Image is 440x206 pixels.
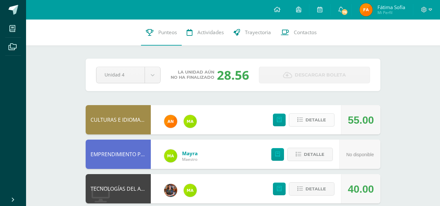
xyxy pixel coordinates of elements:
img: 75b6448d1a55a94fef22c1dfd553517b.png [184,184,197,197]
span: Actividades [197,29,224,36]
div: 40.00 [348,174,374,204]
a: Punteos [141,20,182,46]
span: Detalle [305,114,326,126]
div: 28.56 [217,66,249,83]
span: Detalle [305,183,326,195]
a: Mayra [182,150,198,157]
span: Trayectoria [245,29,271,36]
button: Detalle [289,113,334,127]
span: La unidad aún no ha finalizado [171,70,214,80]
a: Trayectoria [229,20,276,46]
img: fc6731ddebfef4a76f049f6e852e62c4.png [164,115,177,128]
div: EMPRENDIMIENTO PARA LA PRODUCTIVIDAD [86,140,151,169]
a: Actividades [182,20,229,46]
span: No disponible [346,152,374,157]
span: Descargar boleta [295,67,346,83]
img: 75b6448d1a55a94fef22c1dfd553517b.png [164,149,177,162]
button: Detalle [289,182,334,196]
div: TECNOLOGÍAS DEL APRENDIZAJE Y LA COMUNICACIÓN [86,174,151,203]
a: Contactos [276,20,321,46]
span: Contactos [294,29,317,36]
img: 75b6448d1a55a94fef22c1dfd553517b.png [184,115,197,128]
span: 78 [341,8,348,16]
span: Detalle [304,148,324,160]
img: 60a759e8b02ec95d430434cf0c0a55c7.png [164,184,177,197]
button: Detalle [287,148,333,161]
div: CULTURAS E IDIOMAS MAYAS, GARÍFUNA O XINCA [86,105,151,134]
span: Punteos [158,29,177,36]
span: Mi Perfil [377,10,405,15]
span: Unidad 4 [105,67,136,82]
span: Maestro [182,157,198,162]
a: Unidad 4 [96,67,160,83]
span: Fátima Sofía [377,4,405,10]
img: 861c8fdd13e0e32a9fb08a23fcb59eaf.png [360,3,373,16]
div: 55.00 [348,105,374,135]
